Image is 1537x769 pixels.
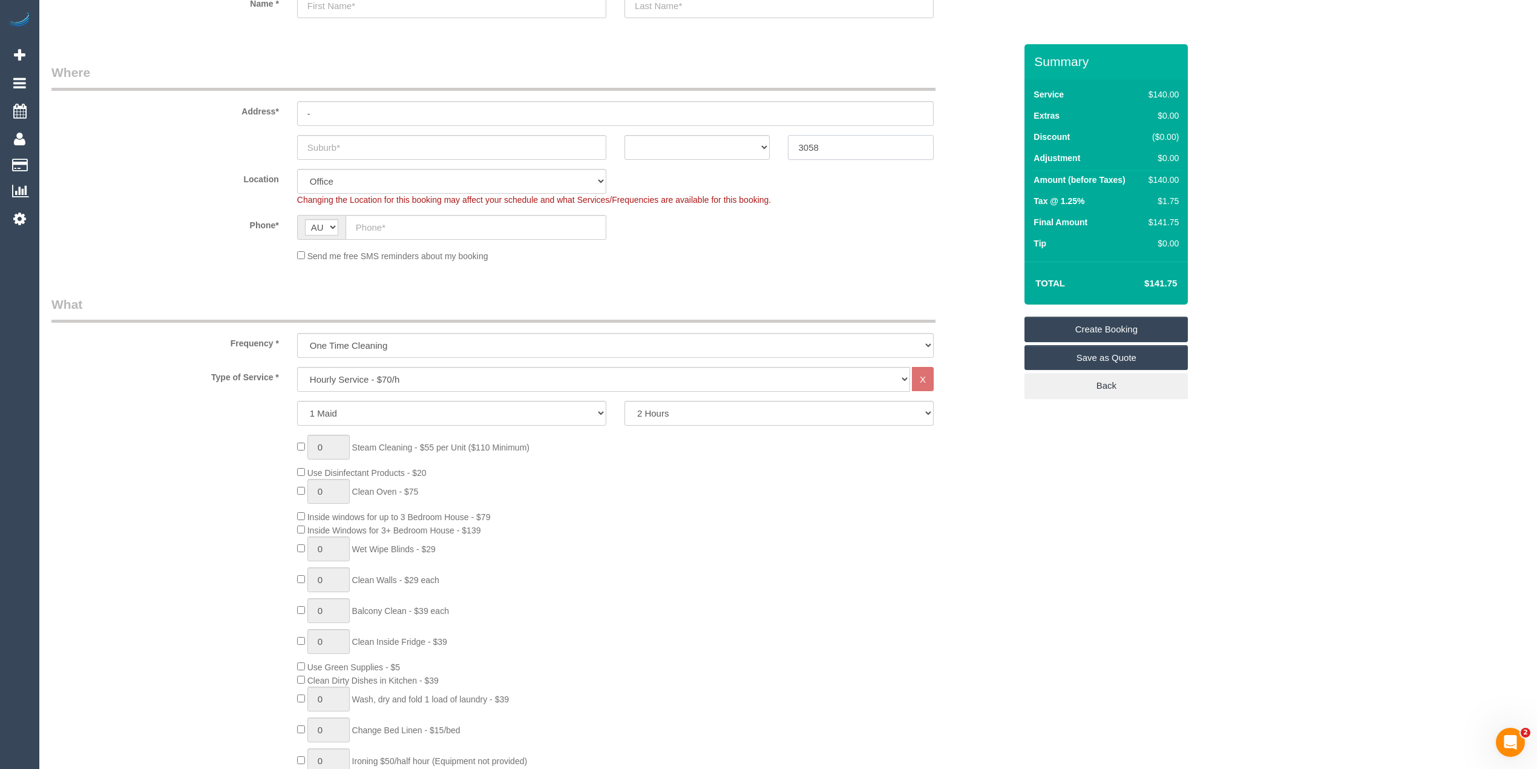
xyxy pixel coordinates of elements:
[1034,216,1087,228] label: Final Amount
[42,333,288,349] label: Frequency *
[1144,110,1179,122] div: $0.00
[1144,216,1179,228] div: $141.75
[1024,373,1188,398] a: Back
[51,64,936,91] legend: Where
[1108,279,1177,289] h4: $141.75
[1034,237,1046,249] label: Tip
[352,606,449,616] span: Balcony Clean - $39 each
[1144,195,1179,207] div: $1.75
[307,676,439,685] span: Clean Dirty Dishes in Kitchen - $39
[1144,131,1179,143] div: ($0.00)
[1144,88,1179,101] div: $140.00
[1521,728,1530,738] span: 2
[352,443,529,452] span: Steam Cleaning - $55 per Unit ($110 Minimum)
[1035,278,1065,288] strong: Total
[1024,345,1188,371] a: Save as Quote
[42,101,288,117] label: Address*
[1034,152,1080,164] label: Adjustment
[42,367,288,383] label: Type of Service *
[352,637,447,647] span: Clean Inside Fridge - $39
[1496,728,1525,757] iframe: Intercom live chat
[788,135,934,160] input: Post Code*
[1034,174,1125,186] label: Amount (before Taxes)
[1034,195,1084,207] label: Tax @ 1.25%
[307,662,400,672] span: Use Green Supplies - $5
[352,544,436,554] span: Wet Wipe Blinds - $29
[346,215,606,240] input: Phone*
[1024,317,1188,342] a: Create Booking
[307,251,488,261] span: Send me free SMS reminders about my booking
[7,12,31,29] img: Automaid Logo
[42,215,288,231] label: Phone*
[307,468,427,478] span: Use Disinfectant Products - $20
[1034,54,1182,68] h3: Summary
[297,135,606,160] input: Suburb*
[352,575,439,585] span: Clean Walls - $29 each
[1144,152,1179,164] div: $0.00
[352,487,419,497] span: Clean Oven - $75
[307,512,491,522] span: Inside windows for up to 3 Bedroom House - $79
[1144,174,1179,186] div: $140.00
[1034,88,1064,101] label: Service
[1144,237,1179,249] div: $0.00
[297,195,771,205] span: Changing the Location for this booking may affect your schedule and what Services/Frequencies are...
[352,756,528,766] span: Ironing $50/half hour (Equipment not provided)
[51,295,936,323] legend: What
[352,725,460,735] span: Change Bed Linen - $15/bed
[1034,110,1060,122] label: Extras
[307,526,481,535] span: Inside Windows for 3+ Bedroom House - $139
[42,169,288,185] label: Location
[352,695,509,704] span: Wash, dry and fold 1 load of laundry - $39
[1034,131,1070,143] label: Discount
